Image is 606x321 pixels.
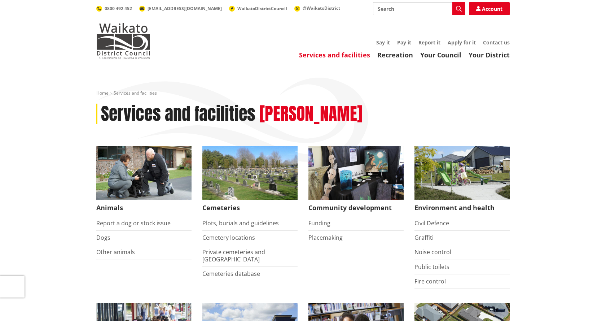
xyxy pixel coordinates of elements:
[377,51,413,59] a: Recreation
[96,219,171,227] a: Report a dog or stock issue
[414,146,510,200] img: New housing in Pokeno
[420,51,461,59] a: Your Council
[96,200,192,216] span: Animals
[414,234,434,242] a: Graffiti
[96,234,110,242] a: Dogs
[294,5,340,11] a: @WaikatoDistrict
[414,219,449,227] a: Civil Defence
[202,146,298,200] img: Huntly Cemetery
[414,146,510,216] a: New housing in Pokeno Environment and health
[308,234,343,242] a: Placemaking
[202,248,265,263] a: Private cemeteries and [GEOGRAPHIC_DATA]
[414,277,446,285] a: Fire control
[376,39,390,46] a: Say it
[303,5,340,11] span: @WaikatoDistrict
[469,51,510,59] a: Your District
[148,5,222,12] span: [EMAIL_ADDRESS][DOMAIN_NAME]
[101,104,255,125] h1: Services and facilities
[414,263,449,271] a: Public toilets
[397,39,411,46] a: Pay it
[202,146,298,216] a: Huntly Cemetery Cemeteries
[483,39,510,46] a: Contact us
[96,90,510,96] nav: breadcrumb
[308,146,404,216] a: Matariki Travelling Suitcase Art Exhibition Community development
[139,5,222,12] a: [EMAIL_ADDRESS][DOMAIN_NAME]
[96,90,109,96] a: Home
[469,2,510,15] a: Account
[373,2,465,15] input: Search input
[202,270,260,278] a: Cemeteries database
[114,90,157,96] span: Services and facilities
[96,248,135,256] a: Other animals
[414,248,451,256] a: Noise control
[308,146,404,200] img: Matariki Travelling Suitcase Art Exhibition
[96,23,150,59] img: Waikato District Council - Te Kaunihera aa Takiwaa o Waikato
[418,39,440,46] a: Report it
[202,200,298,216] span: Cemeteries
[96,146,192,216] a: Waikato District Council Animal Control team Animals
[299,51,370,59] a: Services and facilities
[308,200,404,216] span: Community development
[202,234,255,242] a: Cemetery locations
[96,5,132,12] a: 0800 492 452
[448,39,476,46] a: Apply for it
[414,200,510,216] span: Environment and health
[229,5,287,12] a: WaikatoDistrictCouncil
[96,146,192,200] img: Animal Control
[308,219,330,227] a: Funding
[202,219,279,227] a: Plots, burials and guidelines
[259,104,363,125] h2: [PERSON_NAME]
[237,5,287,12] span: WaikatoDistrictCouncil
[105,5,132,12] span: 0800 492 452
